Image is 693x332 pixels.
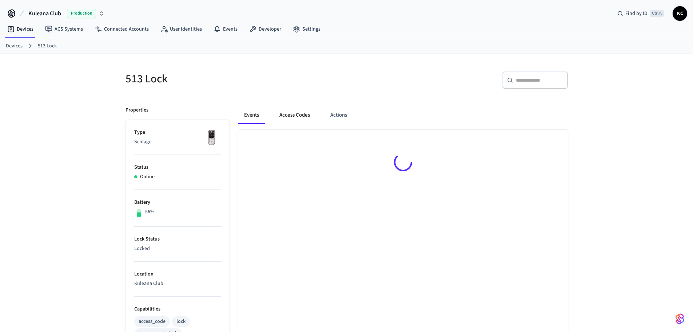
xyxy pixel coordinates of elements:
a: Developer [243,23,287,36]
button: Events [238,106,265,124]
button: KC [673,6,687,21]
div: ant example [238,106,568,124]
h5: 513 Lock [126,71,342,86]
p: Locked [134,245,221,253]
a: Devices [6,42,23,50]
div: access_code [139,318,166,325]
p: Status [134,164,221,171]
span: Find by ID [625,10,648,17]
span: KC [673,7,686,20]
a: Events [208,23,243,36]
a: Connected Accounts [89,23,155,36]
p: Location [134,270,221,278]
a: Devices [1,23,39,36]
p: Online [140,173,155,181]
a: Settings [287,23,326,36]
p: 56% [145,208,155,216]
span: Production [67,9,96,18]
img: SeamLogoGradient.69752ec5.svg [676,313,684,325]
p: Lock Status [134,235,221,243]
a: ACS Systems [39,23,89,36]
p: Properties [126,106,148,114]
span: Kuleana Club [28,9,61,18]
p: Schlage [134,138,221,146]
p: Type [134,129,221,136]
div: Find by IDCtrl K [612,7,670,20]
p: Battery [134,199,221,206]
p: Capabilities [134,305,221,313]
p: Kuleana Club [134,280,221,288]
div: lock [176,318,186,325]
button: Access Codes [274,106,316,124]
button: Actions [324,106,353,124]
img: Yale Assure Touchscreen Wifi Smart Lock, Satin Nickel, Front [203,129,221,147]
a: User Identities [155,23,208,36]
a: 513 Lock [38,42,57,50]
span: Ctrl K [650,10,664,17]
